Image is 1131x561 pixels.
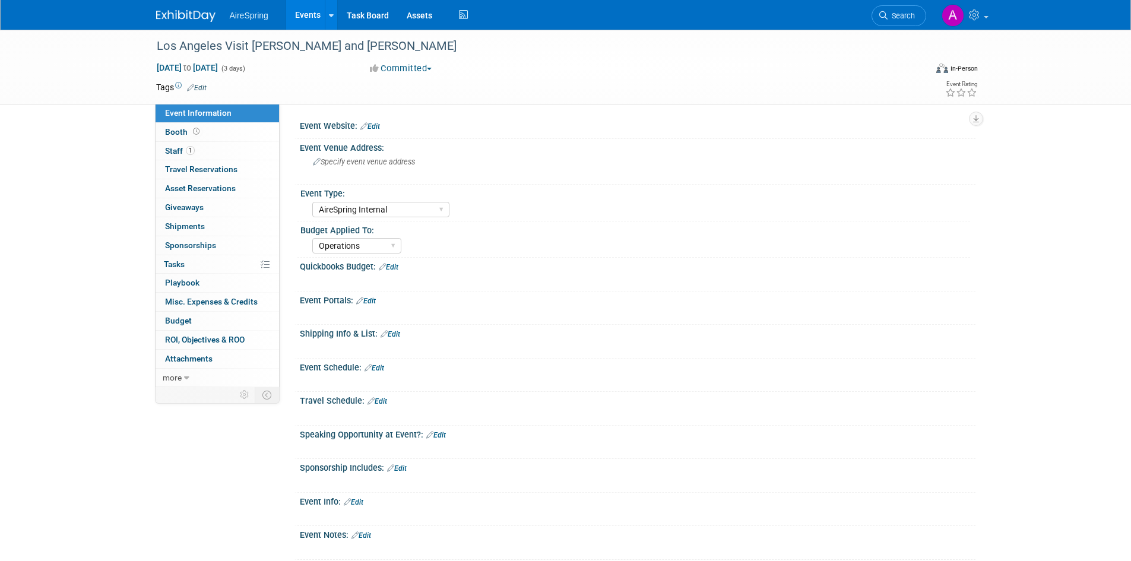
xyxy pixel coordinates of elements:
[300,221,970,236] div: Budget Applied To:
[300,359,975,374] div: Event Schedule:
[356,297,376,305] a: Edit
[165,127,202,137] span: Booth
[300,325,975,340] div: Shipping Info & List:
[156,255,279,274] a: Tasks
[313,157,415,166] span: Specify event venue address
[888,11,915,20] span: Search
[368,397,387,405] a: Edit
[165,335,245,344] span: ROI, Objectives & ROO
[300,426,975,441] div: Speaking Opportunity at Event?:
[300,291,975,307] div: Event Portals:
[156,104,279,122] a: Event Information
[187,84,207,92] a: Edit
[300,392,975,407] div: Travel Schedule:
[156,198,279,217] a: Giveaways
[230,11,268,20] span: AireSpring
[165,164,237,174] span: Travel Reservations
[156,62,218,73] span: [DATE] [DATE]
[156,331,279,349] a: ROI, Objectives & ROO
[165,202,204,212] span: Giveaways
[351,531,371,540] a: Edit
[165,316,192,325] span: Budget
[182,63,193,72] span: to
[156,293,279,311] a: Misc. Expenses & Credits
[165,221,205,231] span: Shipments
[872,5,926,26] a: Search
[300,185,970,199] div: Event Type:
[300,526,975,541] div: Event Notes:
[856,62,978,80] div: Event Format
[163,373,182,382] span: more
[156,81,207,93] td: Tags
[945,81,977,87] div: Event Rating
[165,278,199,287] span: Playbook
[165,354,213,363] span: Attachments
[186,146,195,155] span: 1
[156,142,279,160] a: Staff1
[165,183,236,193] span: Asset Reservations
[379,263,398,271] a: Edit
[235,387,255,402] td: Personalize Event Tab Strip
[156,123,279,141] a: Booth
[156,10,216,22] img: ExhibitDay
[300,258,975,273] div: Quickbooks Budget:
[365,364,384,372] a: Edit
[936,64,948,73] img: Format-Inperson.png
[164,259,185,269] span: Tasks
[165,108,232,118] span: Event Information
[156,274,279,292] a: Playbook
[156,350,279,368] a: Attachments
[165,297,258,306] span: Misc. Expenses & Credits
[156,369,279,387] a: more
[387,464,407,473] a: Edit
[220,65,245,72] span: (3 days)
[942,4,964,27] img: Aila Ortiaga
[381,330,400,338] a: Edit
[191,127,202,136] span: Booth not reserved yet
[360,122,380,131] a: Edit
[300,493,975,508] div: Event Info:
[300,117,975,132] div: Event Website:
[255,387,279,402] td: Toggle Event Tabs
[344,498,363,506] a: Edit
[165,240,216,250] span: Sponsorships
[950,64,978,73] div: In-Person
[156,179,279,198] a: Asset Reservations
[300,139,975,154] div: Event Venue Address:
[153,36,908,57] div: Los Angeles Visit [PERSON_NAME] and [PERSON_NAME]
[300,459,975,474] div: Sponsorship Includes:
[156,312,279,330] a: Budget
[156,236,279,255] a: Sponsorships
[366,62,436,75] button: Committed
[426,431,446,439] a: Edit
[156,160,279,179] a: Travel Reservations
[165,146,195,156] span: Staff
[156,217,279,236] a: Shipments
